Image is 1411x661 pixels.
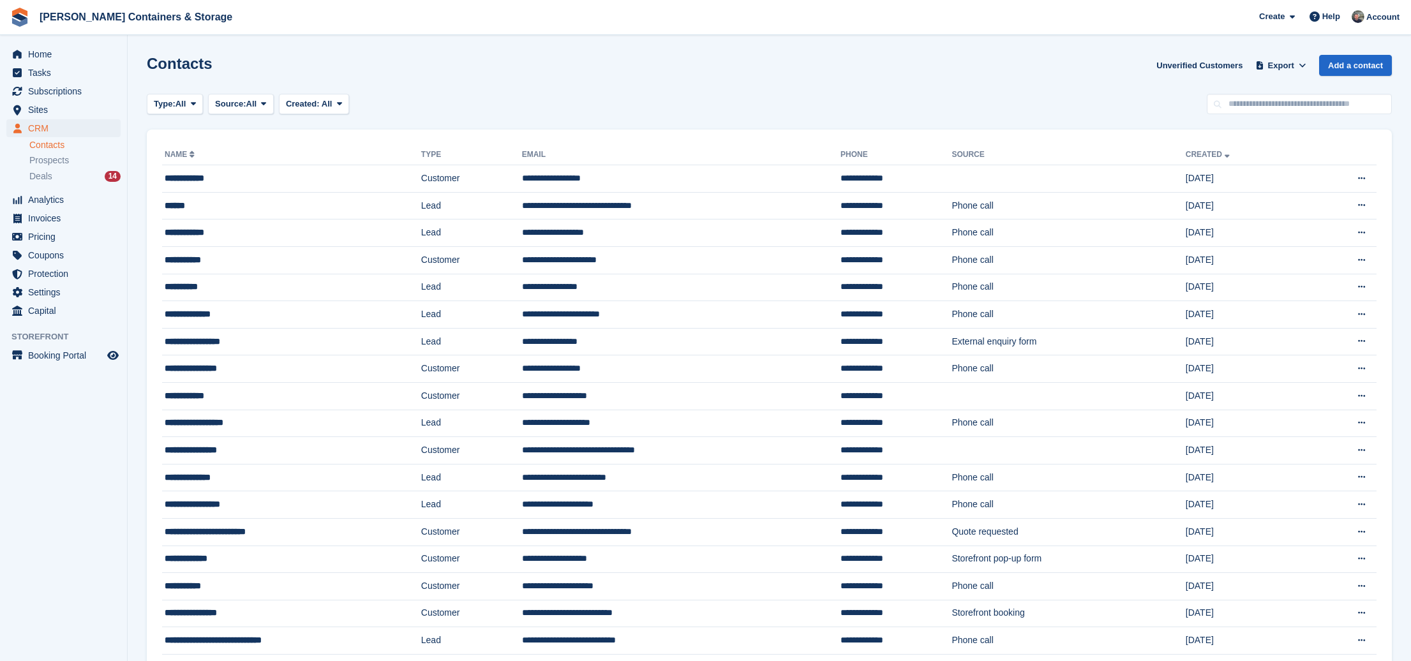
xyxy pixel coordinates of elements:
[208,94,274,115] button: Source: All
[840,145,952,165] th: Phone
[421,328,522,355] td: Lead
[11,330,127,343] span: Storefront
[421,464,522,491] td: Lead
[1366,11,1400,24] span: Account
[421,410,522,437] td: Lead
[28,346,105,364] span: Booking Portal
[6,64,121,82] a: menu
[29,154,69,167] span: Prospects
[1186,328,1307,355] td: [DATE]
[1186,437,1307,464] td: [DATE]
[421,546,522,573] td: Customer
[421,491,522,519] td: Lead
[522,145,840,165] th: Email
[421,437,522,464] td: Customer
[6,302,121,320] a: menu
[6,191,121,209] a: menu
[1186,192,1307,219] td: [DATE]
[29,139,121,151] a: Contacts
[952,573,1185,600] td: Phone call
[421,382,522,410] td: Customer
[1186,464,1307,491] td: [DATE]
[421,219,522,247] td: Lead
[6,228,121,246] a: menu
[421,165,522,193] td: Customer
[165,150,197,159] a: Name
[421,600,522,627] td: Customer
[29,170,121,183] a: Deals 14
[421,573,522,600] td: Customer
[1186,627,1307,655] td: [DATE]
[28,82,105,100] span: Subscriptions
[6,101,121,119] a: menu
[421,246,522,274] td: Customer
[1151,55,1248,76] a: Unverified Customers
[6,119,121,137] a: menu
[952,491,1185,519] td: Phone call
[1186,600,1307,627] td: [DATE]
[1268,59,1294,72] span: Export
[421,627,522,655] td: Lead
[952,464,1185,491] td: Phone call
[421,301,522,329] td: Lead
[6,265,121,283] a: menu
[1319,55,1392,76] a: Add a contact
[952,301,1185,329] td: Phone call
[1186,246,1307,274] td: [DATE]
[28,265,105,283] span: Protection
[6,346,121,364] a: menu
[1253,55,1309,76] button: Export
[147,55,213,72] h1: Contacts
[29,170,52,182] span: Deals
[1186,546,1307,573] td: [DATE]
[952,219,1185,247] td: Phone call
[1322,10,1340,23] span: Help
[421,355,522,383] td: Customer
[1186,410,1307,437] td: [DATE]
[952,600,1185,627] td: Storefront booking
[1186,165,1307,193] td: [DATE]
[28,283,105,301] span: Settings
[175,98,186,110] span: All
[28,246,105,264] span: Coupons
[246,98,257,110] span: All
[6,45,121,63] a: menu
[6,209,121,227] a: menu
[952,355,1185,383] td: Phone call
[1186,518,1307,546] td: [DATE]
[1186,382,1307,410] td: [DATE]
[215,98,246,110] span: Source:
[952,274,1185,301] td: Phone call
[952,518,1185,546] td: Quote requested
[34,6,237,27] a: [PERSON_NAME] Containers & Storage
[952,328,1185,355] td: External enquiry form
[1186,219,1307,247] td: [DATE]
[154,98,175,110] span: Type:
[6,246,121,264] a: menu
[147,94,203,115] button: Type: All
[952,546,1185,573] td: Storefront pop-up form
[10,8,29,27] img: stora-icon-8386f47178a22dfd0bd8f6a31ec36ba5ce8667c1dd55bd0f319d3a0aa187defe.svg
[28,302,105,320] span: Capital
[421,518,522,546] td: Customer
[105,348,121,363] a: Preview store
[1259,10,1285,23] span: Create
[322,99,332,108] span: All
[1186,274,1307,301] td: [DATE]
[421,145,522,165] th: Type
[28,228,105,246] span: Pricing
[1352,10,1364,23] img: Adam Greenhalgh
[1186,301,1307,329] td: [DATE]
[28,64,105,82] span: Tasks
[28,209,105,227] span: Invoices
[28,191,105,209] span: Analytics
[952,192,1185,219] td: Phone call
[105,171,121,182] div: 14
[279,94,349,115] button: Created: All
[1186,573,1307,600] td: [DATE]
[28,119,105,137] span: CRM
[421,274,522,301] td: Lead
[1186,150,1232,159] a: Created
[286,99,320,108] span: Created:
[6,283,121,301] a: menu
